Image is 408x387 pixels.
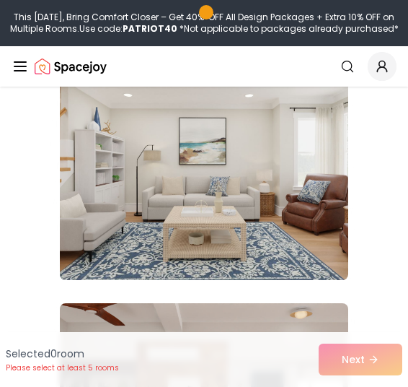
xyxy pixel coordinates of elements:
[123,22,177,35] b: PATRIOT40
[35,52,107,81] a: Spacejoy
[12,46,396,87] nav: Global
[79,22,177,35] span: Use code:
[60,49,348,280] img: Room room-1
[6,347,119,361] p: Selected 0 room
[177,22,399,35] span: *Not applicable to packages already purchased*
[35,52,107,81] img: Spacejoy Logo
[6,12,402,35] div: This [DATE], Bring Comfort Closer – Get 40% OFF All Design Packages + Extra 10% OFF on Multiple R...
[6,362,119,373] p: Please select at least 5 rooms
